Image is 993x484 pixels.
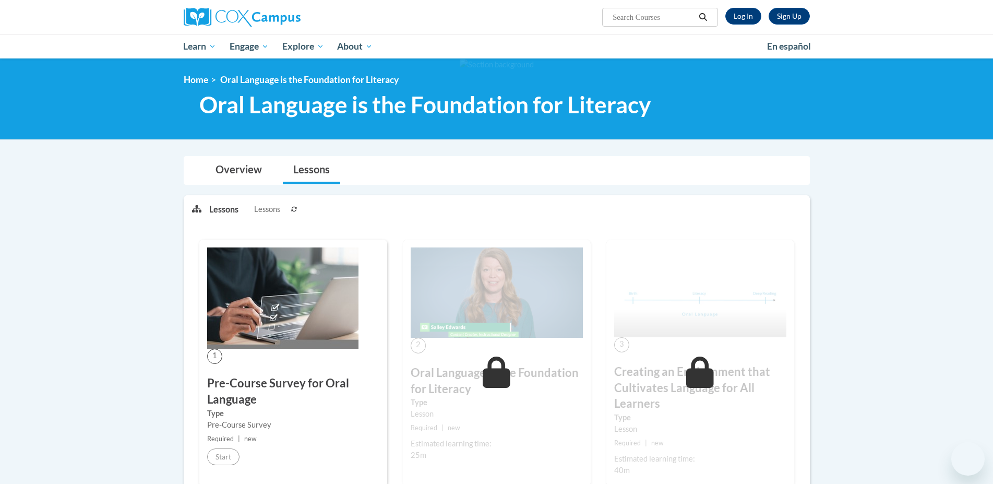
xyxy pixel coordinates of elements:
a: En español [760,36,818,57]
span: new [651,439,664,447]
input: Search Courses [612,11,695,23]
div: Estimated learning time: [614,453,786,465]
label: Type [614,412,786,423]
h3: Creating an Environment that Cultivates Language for All Learners [614,364,786,412]
img: Course Image [614,247,786,337]
span: | [441,424,444,432]
span: 2 [411,338,426,353]
h3: Pre-Course Survey for Oral Language [207,375,379,408]
span: new [448,424,460,432]
span: Engage [230,40,269,53]
a: Register [769,8,810,25]
label: Type [411,397,583,408]
label: Type [207,408,379,419]
a: About [330,34,379,58]
span: 40m [614,466,630,475]
a: Engage [223,34,276,58]
span: Learn [183,40,216,53]
span: Required [411,424,437,432]
a: Home [184,74,208,85]
span: 1 [207,349,222,364]
span: En español [767,41,811,52]
span: Explore [282,40,324,53]
div: Estimated learning time: [411,438,583,450]
a: Lessons [283,157,340,184]
span: Oral Language is the Foundation for Literacy [199,91,651,119]
div: Lesson [411,408,583,420]
a: Learn [177,34,223,58]
span: Oral Language is the Foundation for Literacy [220,74,399,85]
span: 3 [614,337,629,352]
button: Search [695,11,711,23]
div: Pre-Course Survey [207,419,379,431]
a: Overview [205,157,272,184]
img: Course Image [411,247,583,338]
div: Main menu [168,34,825,58]
span: 25m [411,451,426,459]
img: Section background [460,59,534,70]
iframe: Button to launch messaging window [951,442,985,476]
div: Lesson [614,423,786,435]
span: Required [207,435,234,443]
span: | [238,435,240,443]
p: Lessons [209,204,238,215]
h3: Oral Language is the Foundation for Literacy [411,365,583,397]
a: Explore [276,34,331,58]
span: About [337,40,373,53]
a: Cox Campus [184,8,382,27]
span: Required [614,439,641,447]
span: | [645,439,647,447]
span: Lessons [254,204,280,215]
img: Course Image [207,247,358,349]
button: Start [207,448,240,465]
span: new [244,435,257,443]
a: Log In [725,8,761,25]
img: Cox Campus [184,8,301,27]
